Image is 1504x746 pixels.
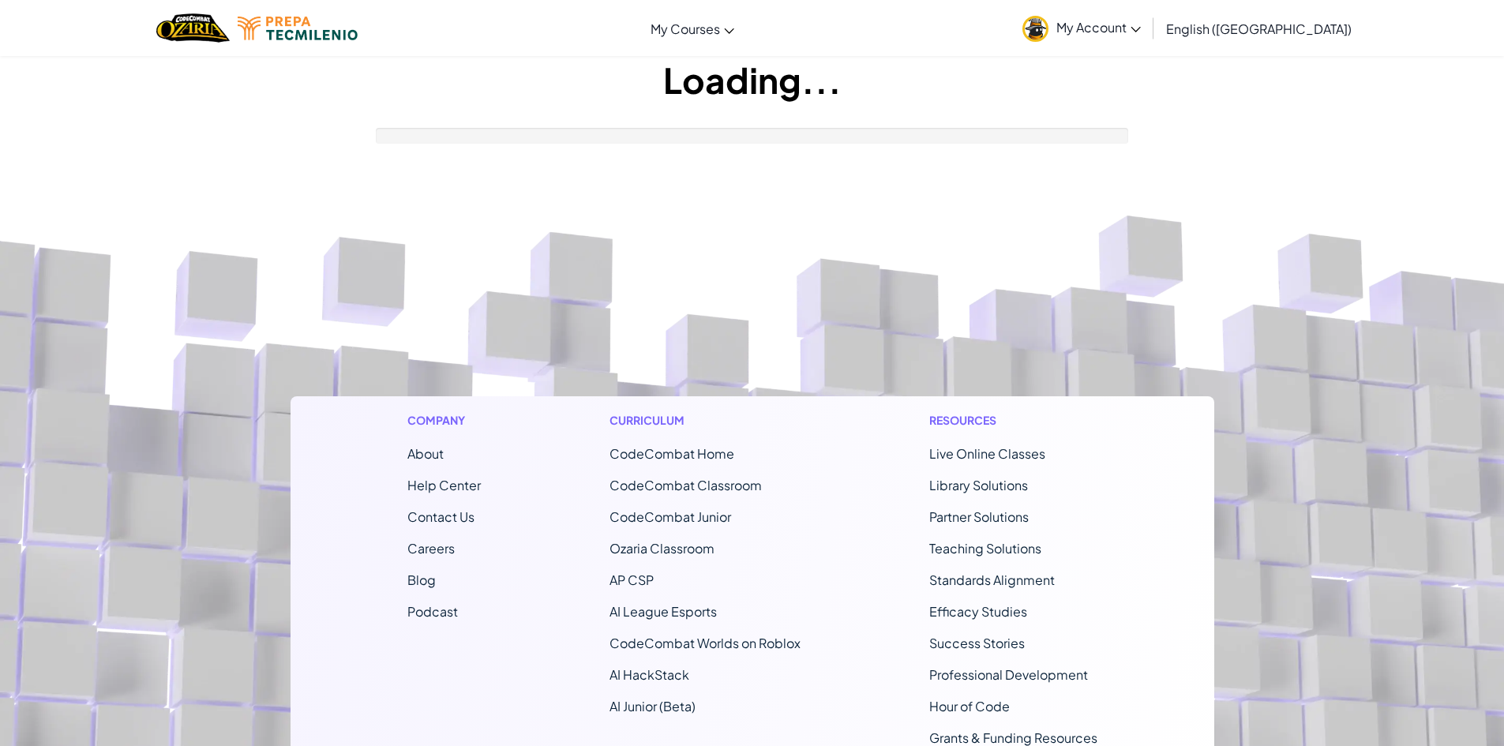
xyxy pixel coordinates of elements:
span: My Courses [651,21,720,37]
img: Tecmilenio logo [238,17,358,40]
a: Podcast [407,603,458,620]
h1: Resources [929,412,1097,429]
a: CodeCombat Classroom [609,477,762,493]
span: CodeCombat Home [609,445,734,462]
a: CodeCombat Junior [609,508,731,525]
a: Library Solutions [929,477,1028,493]
a: Live Online Classes [929,445,1045,462]
a: AI League Esports [609,603,717,620]
a: Efficacy Studies [929,603,1027,620]
span: My Account [1056,19,1141,36]
a: English ([GEOGRAPHIC_DATA]) [1158,7,1360,50]
a: About [407,445,444,462]
a: Blog [407,572,436,588]
a: Help Center [407,477,481,493]
a: Grants & Funding Resources [929,729,1097,746]
h1: Company [407,412,481,429]
a: Professional Development [929,666,1088,683]
a: Hour of Code [929,698,1010,714]
img: Home [156,12,230,44]
img: avatar [1022,16,1048,42]
a: AP CSP [609,572,654,588]
a: Ozaria Classroom [609,540,714,557]
a: Ozaria by CodeCombat logo [156,12,230,44]
a: Careers [407,540,455,557]
a: My Courses [643,7,742,50]
span: Contact Us [407,508,474,525]
a: AI Junior (Beta) [609,698,696,714]
a: AI HackStack [609,666,689,683]
span: English ([GEOGRAPHIC_DATA]) [1166,21,1352,37]
a: Teaching Solutions [929,540,1041,557]
a: Partner Solutions [929,508,1029,525]
a: My Account [1015,3,1149,53]
a: CodeCombat Worlds on Roblox [609,635,801,651]
h1: Curriculum [609,412,801,429]
a: Success Stories [929,635,1025,651]
a: Standards Alignment [929,572,1055,588]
